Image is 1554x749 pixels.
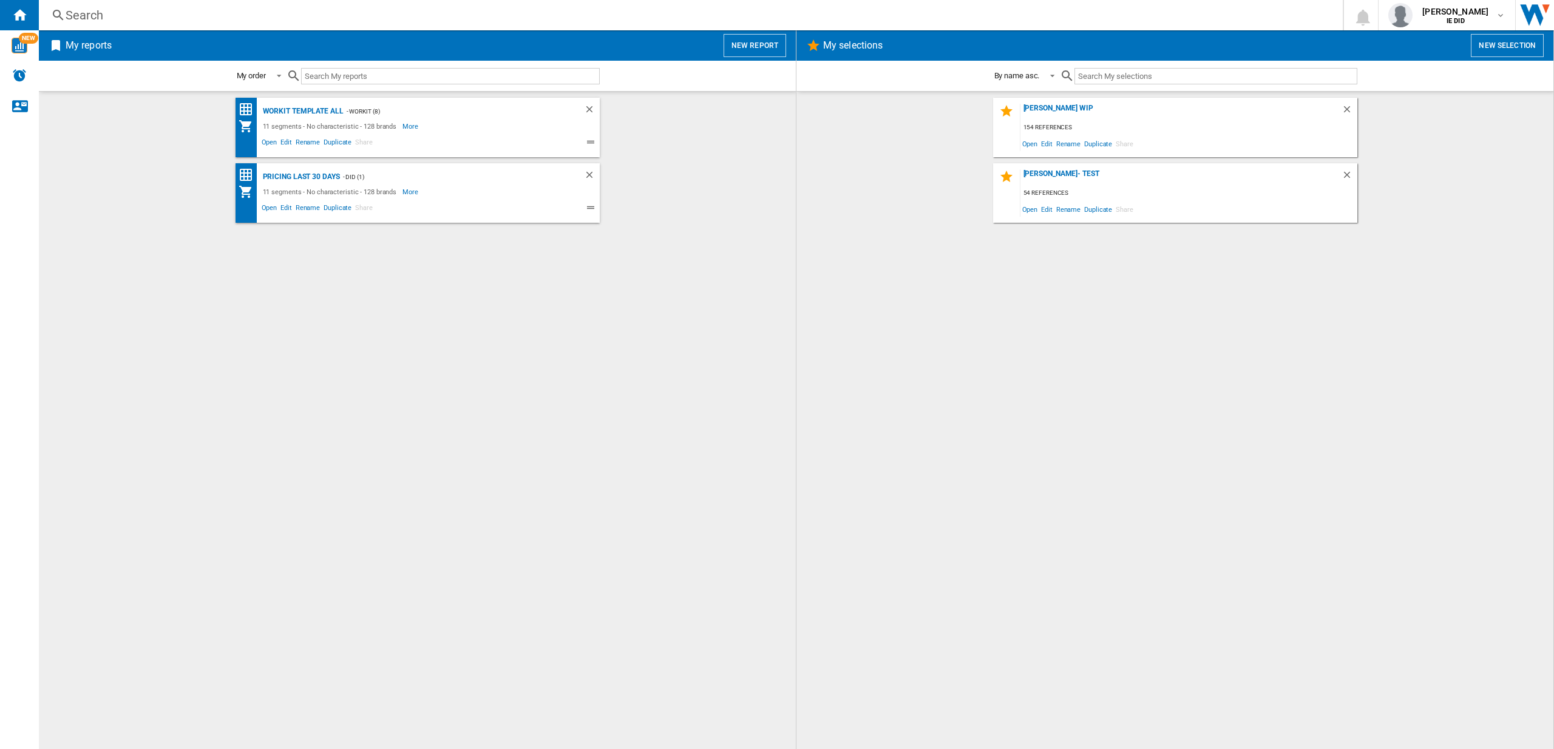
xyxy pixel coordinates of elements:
[1342,104,1357,120] div: Delete
[239,102,260,117] div: Price Matrix
[239,185,260,199] div: My Assortment
[994,71,1040,80] div: By name asc.
[294,137,322,151] span: Rename
[1020,104,1342,120] div: [PERSON_NAME] WIP
[237,71,266,80] div: My order
[301,68,600,84] input: Search My reports
[19,33,38,44] span: NEW
[66,7,1311,24] div: Search
[260,137,279,151] span: Open
[402,185,420,199] span: More
[340,169,560,185] div: - DID (1)
[1447,17,1465,25] b: IE DID
[724,34,786,57] button: New report
[239,119,260,134] div: My Assortment
[322,202,353,217] span: Duplicate
[1082,201,1114,217] span: Duplicate
[322,137,353,151] span: Duplicate
[1342,169,1357,186] div: Delete
[1074,68,1357,84] input: Search My selections
[63,34,114,57] h2: My reports
[344,104,560,119] div: - Workit (8)
[1020,186,1357,201] div: 54 references
[279,202,294,217] span: Edit
[1114,135,1135,152] span: Share
[12,38,27,53] img: wise-card.svg
[260,185,403,199] div: 11 segments - No characteristic - 128 brands
[1054,135,1082,152] span: Rename
[260,169,340,185] div: Pricing Last 30 days
[260,104,344,119] div: Workit Template All
[1039,135,1054,152] span: Edit
[1471,34,1544,57] button: New selection
[584,169,600,185] div: Delete
[1054,201,1082,217] span: Rename
[1114,201,1135,217] span: Share
[294,202,322,217] span: Rename
[260,202,279,217] span: Open
[353,137,375,151] span: Share
[821,34,885,57] h2: My selections
[1020,169,1342,186] div: [PERSON_NAME]- Test
[260,119,403,134] div: 11 segments - No characteristic - 128 brands
[584,104,600,119] div: Delete
[1422,5,1488,18] span: [PERSON_NAME]
[1020,201,1040,217] span: Open
[1020,135,1040,152] span: Open
[402,119,420,134] span: More
[353,202,375,217] span: Share
[279,137,294,151] span: Edit
[1039,201,1054,217] span: Edit
[1020,120,1357,135] div: 154 references
[1388,3,1413,27] img: profile.jpg
[239,168,260,183] div: Price Matrix
[1082,135,1114,152] span: Duplicate
[12,68,27,83] img: alerts-logo.svg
